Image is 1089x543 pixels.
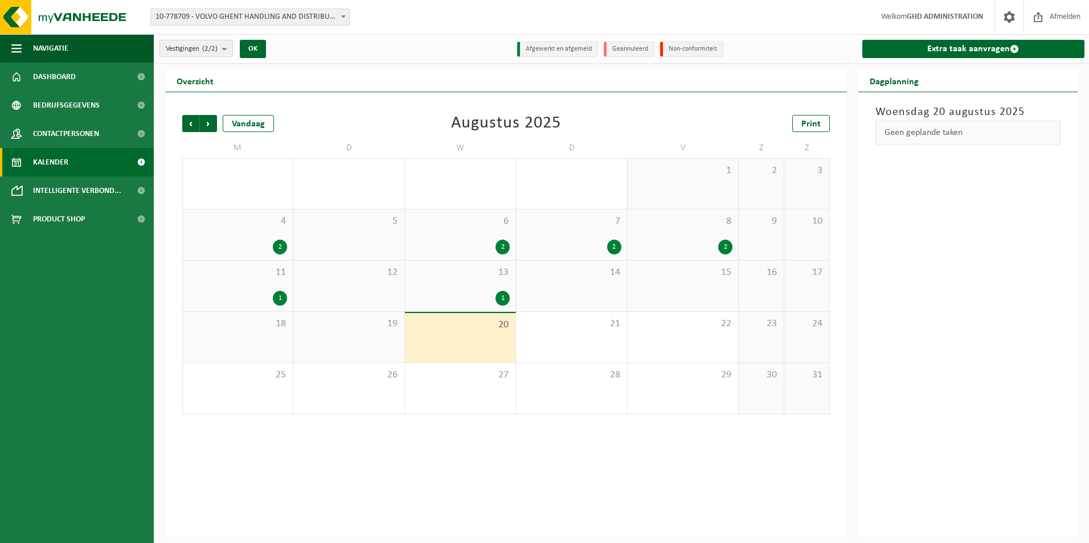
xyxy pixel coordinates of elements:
[150,9,350,26] span: 10-778709 - VOLVO GHENT HANDLING AND DISTRIBUTION - DESTELDONK
[299,369,398,381] span: 26
[792,115,830,132] a: Print
[299,318,398,330] span: 19
[633,215,732,228] span: 8
[159,40,233,57] button: Vestigingen(2/2)
[522,318,621,330] span: 21
[744,266,778,279] span: 16
[744,215,778,228] span: 9
[33,176,121,205] span: Intelligente verbond...
[907,13,983,21] strong: GHD ADMINISTRATION
[166,40,218,57] span: Vestigingen
[628,138,739,158] td: V
[744,369,778,381] span: 30
[784,138,830,158] td: Z
[33,205,85,233] span: Product Shop
[189,266,287,279] span: 11
[182,115,199,132] span: Vorige
[790,164,824,177] span: 3
[451,115,561,132] div: Augustus 2025
[151,9,349,25] span: 10-778709 - VOLVO GHENT HANDLING AND DISTRIBUTION - DESTELDONK
[790,318,824,330] span: 24
[411,319,510,331] span: 20
[744,164,778,177] span: 2
[522,369,621,381] span: 28
[522,266,621,279] span: 14
[790,215,824,228] span: 10
[790,369,824,381] span: 31
[189,215,287,228] span: 4
[33,120,99,148] span: Contactpersonen
[516,138,627,158] td: D
[33,91,100,120] span: Bedrijfsgegevens
[739,138,784,158] td: Z
[240,40,266,58] button: OK
[411,215,510,228] span: 6
[744,318,778,330] span: 23
[496,240,510,254] div: 2
[858,69,930,92] h2: Dagplanning
[273,240,287,254] div: 2
[411,369,510,381] span: 27
[604,42,654,57] li: Geannuleerd
[223,115,274,132] div: Vandaag
[299,215,398,228] span: 5
[189,369,287,381] span: 25
[633,318,732,330] span: 22
[202,45,218,52] count: (2/2)
[862,40,1085,58] a: Extra taak aanvragen
[522,215,621,228] span: 7
[33,34,68,63] span: Navigatie
[517,42,598,57] li: Afgewerkt en afgemeld
[660,42,723,57] li: Non-conformiteit
[165,69,225,92] h2: Overzicht
[182,138,293,158] td: M
[33,148,68,176] span: Kalender
[607,240,621,254] div: 2
[801,120,821,129] span: Print
[875,104,1061,121] h3: Woensdag 20 augustus 2025
[189,318,287,330] span: 18
[293,138,404,158] td: D
[200,115,217,132] span: Volgende
[633,369,732,381] span: 29
[33,63,76,91] span: Dashboard
[411,266,510,279] span: 13
[299,266,398,279] span: 12
[496,291,510,306] div: 1
[718,240,732,254] div: 2
[875,121,1061,145] div: Geen geplande taken
[790,266,824,279] span: 17
[405,138,516,158] td: W
[273,291,287,306] div: 1
[633,164,732,177] span: 1
[633,266,732,279] span: 15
